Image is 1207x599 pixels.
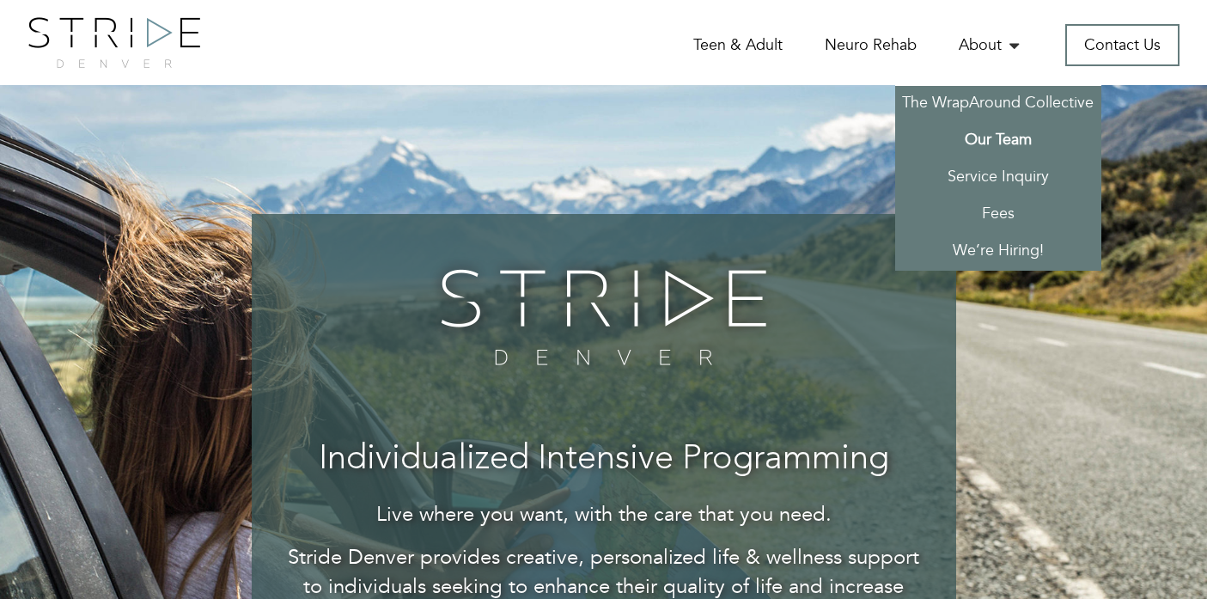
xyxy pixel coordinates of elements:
[825,34,917,56] a: Neuro Rehab
[895,160,1101,197] a: Service Inquiry
[895,197,1101,234] a: Fees
[28,17,200,68] img: logo.png
[693,34,783,56] a: Teen & Adult
[895,234,1101,271] a: We’re Hiring!
[895,123,1101,160] a: Our Team
[959,34,1023,56] a: About
[286,500,922,529] p: Live where you want, with the care that you need.
[286,441,922,479] h3: Individualized Intensive Programming
[895,86,1101,123] a: The WrapAround Collective
[430,257,777,377] img: banner-logo.png
[1065,24,1180,66] a: Contact Us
